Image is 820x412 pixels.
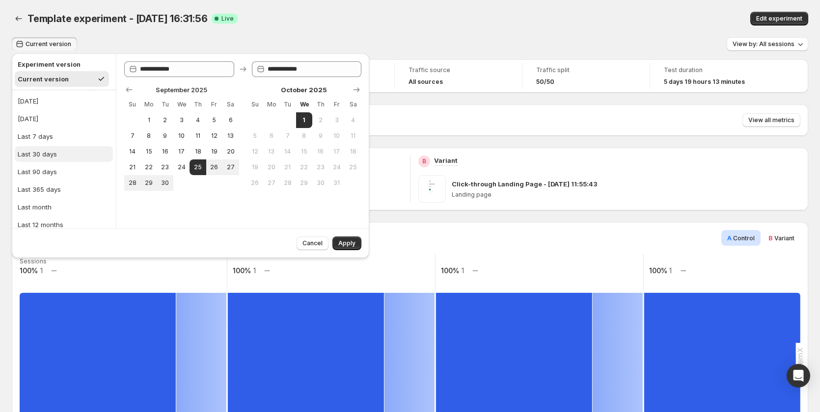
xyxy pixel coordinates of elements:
[332,236,361,250] button: Apply
[122,83,136,97] button: Show previous month, August 2025
[206,112,222,128] button: Friday September 5 2025
[15,146,113,162] button: Last 30 days
[193,163,202,171] span: 25
[190,144,206,159] button: Thursday September 18 2025
[173,144,190,159] button: Wednesday September 17 2025
[15,164,113,180] button: Last 90 days
[283,148,292,155] span: 14
[177,148,186,155] span: 17
[12,37,77,51] button: Current version
[283,163,292,171] span: 21
[221,15,234,23] span: Live
[349,101,357,108] span: Sa
[300,179,308,187] span: 29
[206,159,222,175] button: Friday September 26 2025
[328,175,345,191] button: Friday October 31 2025
[664,65,764,87] a: Test duration5 days 19 hours 13 minutes
[267,101,275,108] span: Mo
[296,159,312,175] button: Wednesday October 22 2025
[733,234,755,242] span: Control
[409,66,508,74] span: Traffic source
[124,128,140,144] button: Sunday September 7 2025
[267,132,275,140] span: 6
[279,128,296,144] button: Tuesday October 7 2025
[296,175,312,191] button: Wednesday October 29 2025
[300,148,308,155] span: 15
[161,148,169,155] span: 16
[15,71,109,87] button: Current version
[251,179,259,187] span: 26
[128,101,137,108] span: Su
[251,163,259,171] span: 19
[332,116,341,124] span: 3
[140,97,157,112] th: Monday
[226,101,235,108] span: Sa
[18,114,38,124] div: [DATE]
[263,128,279,144] button: Monday October 6 2025
[177,116,186,124] span: 3
[332,148,341,155] span: 17
[349,163,357,171] span: 25
[144,116,153,124] span: 1
[161,101,169,108] span: Tu
[124,97,140,112] th: Sunday
[338,239,355,247] span: Apply
[233,266,251,275] text: 100%
[27,13,208,25] span: Template experiment - [DATE] 16:31:56
[161,163,169,171] span: 23
[226,132,235,140] span: 13
[300,132,308,140] span: 8
[144,101,153,108] span: Mo
[251,148,259,155] span: 12
[332,179,341,187] span: 31
[345,144,361,159] button: Saturday October 18 2025
[332,163,341,171] span: 24
[263,97,279,112] th: Monday
[328,112,345,128] button: Friday October 3 2025
[157,97,173,112] th: Tuesday
[302,239,323,247] span: Cancel
[18,131,53,141] div: Last 7 days
[140,175,157,191] button: Monday September 29 2025
[128,148,137,155] span: 14
[140,112,157,128] button: Monday September 1 2025
[18,202,52,212] div: Last month
[210,101,219,108] span: Fr
[263,175,279,191] button: Monday October 27 2025
[316,101,325,108] span: Th
[768,234,773,242] span: B
[283,132,292,140] span: 7
[222,112,239,128] button: Saturday September 6 2025
[15,93,113,109] button: [DATE]
[226,148,235,155] span: 20
[345,112,361,128] button: Saturday October 4 2025
[124,159,140,175] button: Sunday September 21 2025
[279,159,296,175] button: Tuesday October 21 2025
[279,144,296,159] button: Tuesday October 14 2025
[157,159,173,175] button: Tuesday September 23 2025
[222,144,239,159] button: Saturday September 20 2025
[409,65,508,87] a: Traffic sourceAll sources
[210,116,219,124] span: 5
[418,175,446,203] img: Click-through Landing Page - May 2, 11:55:43
[312,128,328,144] button: Thursday October 9 2025
[742,113,800,127] button: View all metrics
[18,96,38,106] div: [DATE]
[312,159,328,175] button: Thursday October 23 2025
[226,163,235,171] span: 27
[157,128,173,144] button: Tuesday September 9 2025
[328,144,345,159] button: Friday October 17 2025
[316,179,325,187] span: 30
[161,116,169,124] span: 2
[190,112,206,128] button: Thursday September 4 2025
[177,163,186,171] span: 24
[128,179,137,187] span: 28
[345,128,361,144] button: Saturday October 11 2025
[161,179,169,187] span: 30
[15,111,113,127] button: [DATE]
[328,159,345,175] button: Friday October 24 2025
[296,112,312,128] button: End of range Today Wednesday October 1 2025
[12,12,26,26] button: Back
[263,159,279,175] button: Monday October 20 2025
[140,144,157,159] button: Monday September 15 2025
